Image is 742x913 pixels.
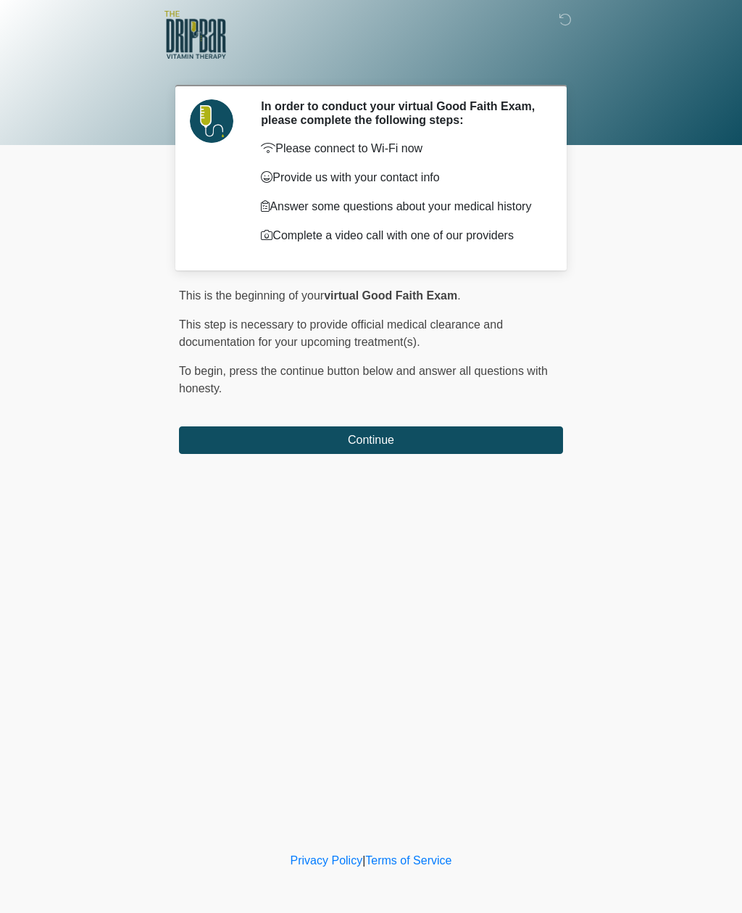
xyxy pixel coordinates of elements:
strong: virtual Good Faith Exam [324,289,457,302]
p: Answer some questions about your medical history [261,198,541,215]
button: Continue [179,426,563,454]
a: | [362,854,365,867]
a: Privacy Policy [291,854,363,867]
p: Please connect to Wi-Fi now [261,140,541,157]
h2: In order to conduct your virtual Good Faith Exam, please complete the following steps: [261,99,541,127]
span: To begin, [179,365,229,377]
span: This is the beginning of your [179,289,324,302]
p: Complete a video call with one of our providers [261,227,541,244]
a: Terms of Service [365,854,451,867]
p: Provide us with your contact info [261,169,541,186]
img: Agent Avatar [190,99,233,143]
span: This step is necessary to provide official medical clearance and documentation for your upcoming ... [179,318,503,348]
span: . [457,289,460,302]
span: press the continue button below and answer all questions with honesty. [179,365,548,394]
img: The DRIPBaR - Alamo Ranch SATX Logo [164,11,226,59]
